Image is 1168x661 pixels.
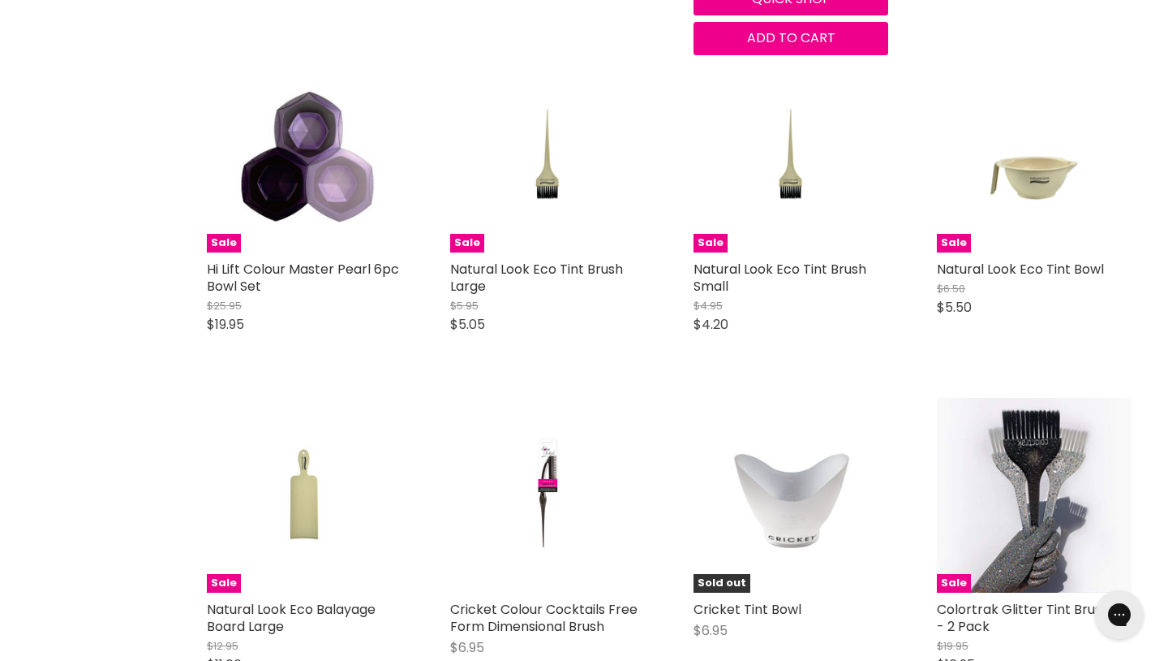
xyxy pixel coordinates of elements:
[693,398,888,593] a: Cricket Tint BowlSold out
[693,315,728,334] span: $4.20
[450,58,645,253] a: Natural Look Eco Tint Brush LargeSale
[450,315,485,334] span: $5.05
[207,315,244,334] span: $19.95
[937,398,1131,593] a: Colortrak Glitter Tint Brushes - 2 PackSale
[483,398,612,593] img: Cricket Colour Cocktails Free Form Dimensional Brush
[937,260,1104,279] a: Natural Look Eco Tint Bowl
[726,58,855,253] img: Natural Look Eco Tint Brush Small
[207,58,401,253] a: Hi Lift Colour Master Pearl 6pc Bowl SetSale
[239,398,368,593] img: Natural Look Eco Balayage Board Large
[937,281,965,296] span: $6.50
[450,600,638,636] a: Cricket Colour Cocktails Free Form Dimensional Brush
[207,260,399,296] a: Hi Lift Colour Master Pearl 6pc Bowl Set
[937,398,1131,593] img: Colortrak Glitter Tint Brushes - 2 Pack
[207,234,241,253] span: Sale
[693,234,728,253] span: Sale
[207,574,241,593] span: Sale
[207,398,401,593] a: Natural Look Eco Balayage Board LargeSale
[450,638,484,657] span: $6.95
[693,574,750,593] span: Sold out
[747,28,835,47] span: Add to cart
[693,260,866,296] a: Natural Look Eco Tint Brush Small
[450,398,645,593] a: Cricket Colour Cocktails Free Form Dimensional Brush
[1087,585,1152,645] iframe: Gorgias live chat messenger
[207,58,401,253] img: Hi Lift Colour Master Pearl 6pc Bowl Set
[693,298,723,313] span: $4.95
[937,574,971,593] span: Sale
[693,621,728,640] span: $6.95
[693,600,801,619] a: Cricket Tint Bowl
[937,234,971,253] span: Sale
[450,234,484,253] span: Sale
[207,600,376,636] a: Natural Look Eco Balayage Board Large
[969,58,1098,253] img: Natural Look Eco Tint Bowl
[450,260,623,296] a: Natural Look Eco Tint Brush Large
[937,298,972,317] span: $5.50
[937,58,1131,253] a: Natural Look Eco Tint BowlSale
[207,298,242,313] span: $25.95
[483,58,612,253] img: Natural Look Eco Tint Brush Large
[693,58,888,253] a: Natural Look Eco Tint Brush SmallSale
[693,22,888,54] button: Add to cart
[937,600,1124,636] a: Colortrak Glitter Tint Brushes - 2 Pack
[207,638,238,654] span: $12.95
[937,638,968,654] span: $19.95
[718,398,864,593] img: Cricket Tint Bowl
[450,298,479,313] span: $5.95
